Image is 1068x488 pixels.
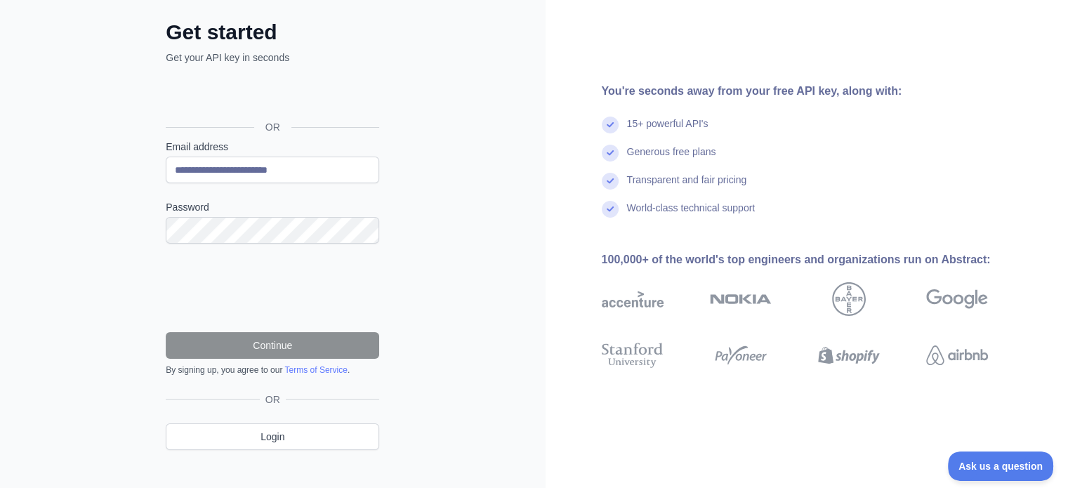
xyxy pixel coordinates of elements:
[166,140,379,154] label: Email address
[832,282,866,316] img: bayer
[260,393,286,407] span: OR
[166,20,379,45] h2: Get started
[602,251,1033,268] div: 100,000+ of the world's top engineers and organizations run on Abstract:
[254,120,291,134] span: OR
[602,83,1033,100] div: You're seconds away from your free API key, along with:
[166,332,379,359] button: Continue
[602,282,664,316] img: accenture
[818,340,880,371] img: shopify
[602,201,619,218] img: check mark
[627,117,708,145] div: 15+ powerful API's
[710,340,772,371] img: payoneer
[159,80,383,111] iframe: Бутон за функцията „Вход с Google“
[602,117,619,133] img: check mark
[627,201,756,229] div: World-class technical support
[926,282,988,316] img: google
[602,145,619,161] img: check mark
[284,365,347,375] a: Terms of Service
[166,200,379,214] label: Password
[627,173,747,201] div: Transparent and fair pricing
[166,423,379,450] a: Login
[166,364,379,376] div: By signing up, you agree to our .
[948,451,1054,481] iframe: Toggle Customer Support
[926,340,988,371] img: airbnb
[710,282,772,316] img: nokia
[166,261,379,315] iframe: reCAPTCHA
[627,145,716,173] div: Generous free plans
[602,173,619,190] img: check mark
[602,340,664,371] img: stanford university
[166,51,379,65] p: Get your API key in seconds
